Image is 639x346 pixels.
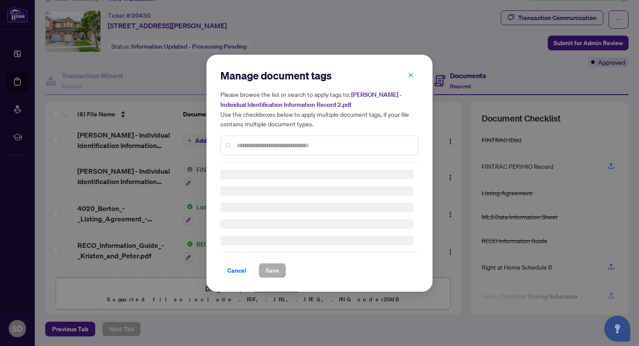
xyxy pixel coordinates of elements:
h5: Please browse the list or search to apply tags to: Use the checkboxes below to apply multiple doc... [220,89,419,129]
h2: Manage document tags [220,69,419,82]
button: Cancel [220,263,253,278]
span: [PERSON_NAME] - Individual Identification Information Record 2.pdf [220,91,402,109]
button: Save [259,263,286,278]
span: close [408,72,414,78]
span: Cancel [227,264,246,277]
button: Open asap [604,316,630,342]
